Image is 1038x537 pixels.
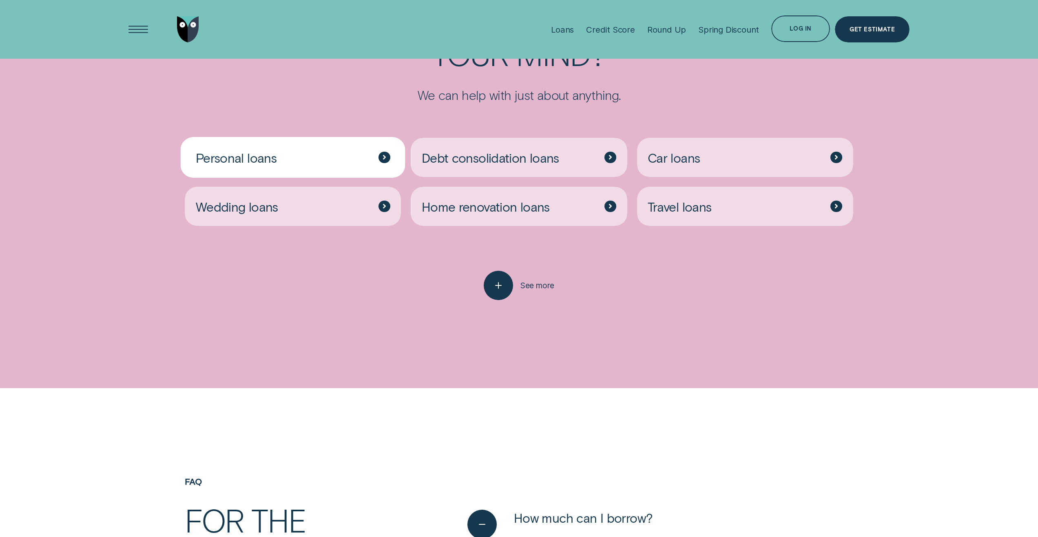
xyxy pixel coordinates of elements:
div: Round Up [647,24,686,35]
a: Travel loans [637,187,853,226]
span: Travel loans [648,199,712,214]
span: Home renovation loans [422,199,550,214]
button: See more [484,271,554,300]
a: Home renovation loans [411,187,627,226]
a: Wedding loans [185,187,401,226]
span: Personal loans [196,150,277,166]
span: Debt consolidation loans [422,150,559,166]
span: Car loans [648,150,700,166]
a: Debt consolidation loans [411,138,627,177]
span: See more [520,281,554,290]
p: We can help with just about anything. [326,87,712,103]
span: Wedding loans [196,199,278,214]
h2: Got big things on your mind? [326,7,712,69]
img: Wisr [177,16,199,43]
div: Spring Discount [698,24,759,35]
h4: FAQ [185,476,401,486]
span: How much can I borrow? [514,510,653,526]
button: Log in [771,15,830,42]
button: Open Menu [125,16,152,43]
div: Credit Score [586,24,635,35]
div: Loans [551,24,574,35]
a: Get Estimate [835,16,910,43]
a: Car loans [637,138,853,177]
a: Personal loans [185,138,401,177]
